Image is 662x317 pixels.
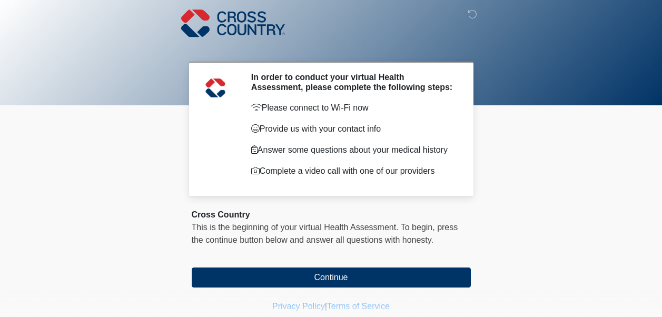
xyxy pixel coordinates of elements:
span: This is the beginning of your virtual Health Assessment. ﻿﻿﻿﻿﻿﻿To begin, ﻿﻿﻿﻿﻿﻿﻿﻿﻿﻿﻿﻿﻿﻿﻿﻿﻿﻿press ... [192,223,458,244]
h1: ‎ ‎ ‎ [184,38,479,57]
p: Answer some questions about your medical history [251,144,455,156]
a: | [325,302,327,311]
button: Continue [192,268,471,288]
img: Agent Avatar [200,72,231,104]
img: Cross Country Logo [181,8,285,38]
p: Complete a video call with one of our providers [251,165,455,177]
p: Please connect to Wi-Fi now [251,102,455,114]
div: Cross Country [192,209,471,221]
h2: In order to conduct your virtual Health Assessment, please complete the following steps: [251,72,455,92]
a: Privacy Policy [272,302,325,311]
p: Provide us with your contact info [251,123,455,135]
a: Terms of Service [327,302,390,311]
